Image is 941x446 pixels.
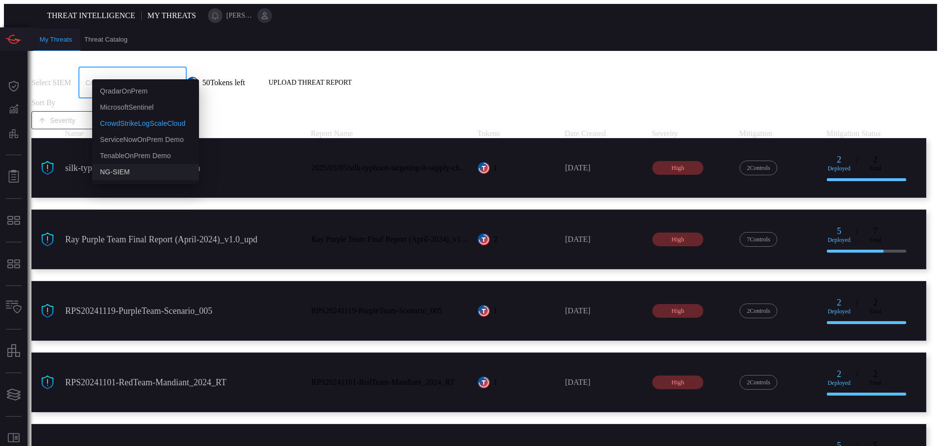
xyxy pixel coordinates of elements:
div: TenableOnPrem Demo [100,151,171,161]
div: MicrosoftSentinel [100,102,154,113]
div: QradarOnPrem [100,86,148,96]
div: CrowdStrikeLogScaleCloud [100,118,185,129]
div: NG-SIEM [100,167,130,177]
div: ServiceNowOnPrem Demo [100,135,184,145]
